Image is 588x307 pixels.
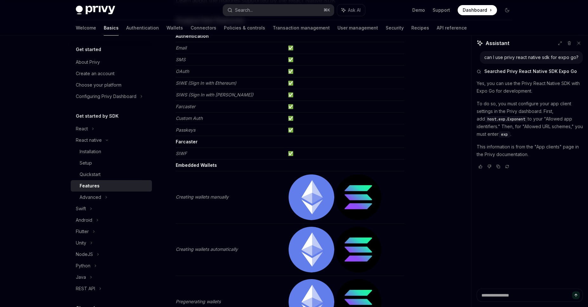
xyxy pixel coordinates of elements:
p: Yes, you can use the Privy React Native SDK with Expo Go for development. [477,80,583,95]
p: To do so, you must configure your app client settings in the Privy dashboard. First, add to your ... [477,100,583,138]
img: ethereum.png [289,227,334,272]
td: ✅ [285,124,404,136]
a: User management [337,20,378,36]
button: Ask AI [337,4,365,16]
div: Configuring Privy Dashboard [76,93,136,100]
a: Policies & controls [224,20,265,36]
div: Android [76,216,92,224]
div: Choose your platform [76,81,121,89]
span: Searched Privy React Native SDK Expo Go [484,68,577,75]
h5: Get started [76,46,101,53]
td: ✅ [285,101,404,113]
td: ✅ [285,66,404,77]
td: ✅ [285,148,404,160]
div: Flutter [76,228,89,235]
em: OAuth [176,69,189,74]
div: REST API [76,285,95,292]
h5: Get started by SDK [76,112,119,120]
div: Create an account [76,70,114,77]
img: solana.png [336,227,381,272]
a: Support [433,7,450,13]
div: Swift [76,205,86,212]
em: SIWF [176,151,187,156]
a: About Privy [71,56,152,68]
div: Features [80,182,100,190]
span: ⌘ K [323,8,330,13]
a: Basics [104,20,119,36]
a: Features [71,180,152,192]
div: React [76,125,88,133]
div: Advanced [80,193,101,201]
a: Demo [412,7,425,13]
a: Dashboard [458,5,497,15]
strong: Farcaster [176,139,198,144]
a: Setup [71,157,152,169]
span: exp [501,132,508,137]
em: Passkeys [176,127,195,133]
button: Send message [572,291,580,299]
em: Pregenerating wallets [176,299,221,304]
div: Quickstart [80,171,101,178]
a: Create an account [71,68,152,79]
span: Assistant [486,39,509,47]
span: Ask AI [348,7,361,13]
button: Search...⌘K [223,4,334,16]
td: ✅ [285,42,404,54]
em: Creating wallets manually [176,194,229,199]
em: Custom Auth [176,115,203,121]
td: ✅ [285,54,404,66]
a: Connectors [191,20,216,36]
a: Recipes [411,20,429,36]
button: Toggle dark mode [502,5,512,15]
td: ✅ [285,77,404,89]
div: Python [76,262,90,270]
td: ✅ [285,89,404,101]
span: host.exp.Exponent [487,117,525,122]
a: Transaction management [273,20,330,36]
div: NodeJS [76,251,93,258]
em: SIWE (Sign In with Ethereum) [176,80,236,86]
td: ✅ [285,113,404,124]
span: Dashboard [463,7,487,13]
p: This information is from the "App clients" page in the Privy documentation. [477,143,583,158]
img: ethereum.png [289,174,334,220]
div: React native [76,136,102,144]
em: Creating wallets automatically [176,246,238,252]
em: Email [176,45,186,50]
em: SMS [176,57,186,62]
a: Installation [71,146,152,157]
strong: Authentication [176,33,209,39]
img: solana.png [336,174,381,220]
button: Searched Privy React Native SDK Expo Go [477,68,583,75]
div: Java [76,273,86,281]
a: Choose your platform [71,79,152,91]
a: Quickstart [71,169,152,180]
a: Welcome [76,20,96,36]
img: dark logo [76,6,115,15]
a: Security [386,20,404,36]
a: API reference [437,20,467,36]
a: Authentication [126,20,159,36]
div: Setup [80,159,92,167]
div: Installation [80,148,101,155]
div: Unity [76,239,86,247]
div: Search... [235,6,253,14]
em: SIWS (Sign In with [PERSON_NAME]) [176,92,253,97]
a: Wallets [167,20,183,36]
em: Farcaster [176,104,195,109]
strong: Embedded Wallets [176,162,217,168]
div: can I use privy react native sdk for expo go? [484,54,578,61]
div: About Privy [76,58,100,66]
